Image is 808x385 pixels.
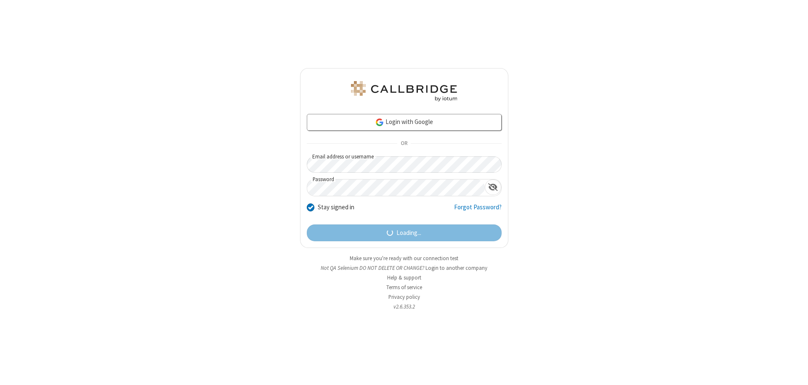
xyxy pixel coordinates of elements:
iframe: Chat [787,363,802,379]
label: Stay signed in [318,203,354,212]
span: OR [397,138,411,150]
div: Show password [485,179,501,195]
a: Make sure you're ready with our connection test [350,255,458,262]
input: Password [307,179,485,196]
a: Login with Google [307,114,502,131]
button: Login to another company [425,264,487,272]
li: Not QA Selenium DO NOT DELETE OR CHANGE? [300,264,508,272]
input: Email address or username [307,156,502,173]
button: Loading... [307,224,502,241]
a: Forgot Password? [454,203,502,219]
a: Help & support [387,274,421,281]
li: v2.6.353.2 [300,303,508,311]
img: google-icon.png [375,118,384,127]
span: Loading... [396,228,421,238]
img: QA Selenium DO NOT DELETE OR CHANGE [349,81,459,101]
a: Privacy policy [388,293,420,301]
a: Terms of service [386,284,422,291]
